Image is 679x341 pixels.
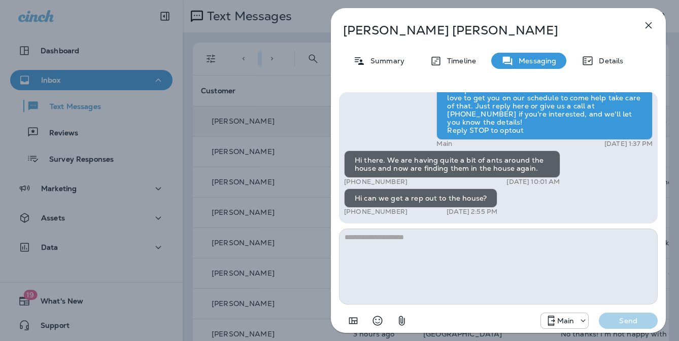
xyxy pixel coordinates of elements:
p: [PHONE_NUMBER] [344,208,408,216]
p: [DATE] 2:55 PM [447,208,497,216]
p: Timeline [442,57,476,65]
p: Details [594,57,623,65]
p: Summary [365,57,404,65]
div: Hi [PERSON_NAME] , this is [PERSON_NAME] with Moxie Pest Control. We know Summer brings out the m... [436,50,653,140]
p: Main [557,317,574,325]
div: Hi can we get a rep out to the house? [344,188,497,208]
p: Messaging [514,57,556,65]
p: [DATE] 10:01 AM [506,178,560,186]
p: [DATE] 1:37 PM [604,140,653,148]
button: Select an emoji [367,311,388,331]
p: Main [436,140,452,148]
p: [PERSON_NAME] [PERSON_NAME] [343,23,620,37]
div: Hi there. We are having quite a bit of ants around the house and now are finding them in the hous... [344,150,560,178]
p: [PHONE_NUMBER] [344,178,408,186]
div: +1 (817) 482-3792 [541,315,589,327]
button: Add in a premade template [343,311,363,331]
